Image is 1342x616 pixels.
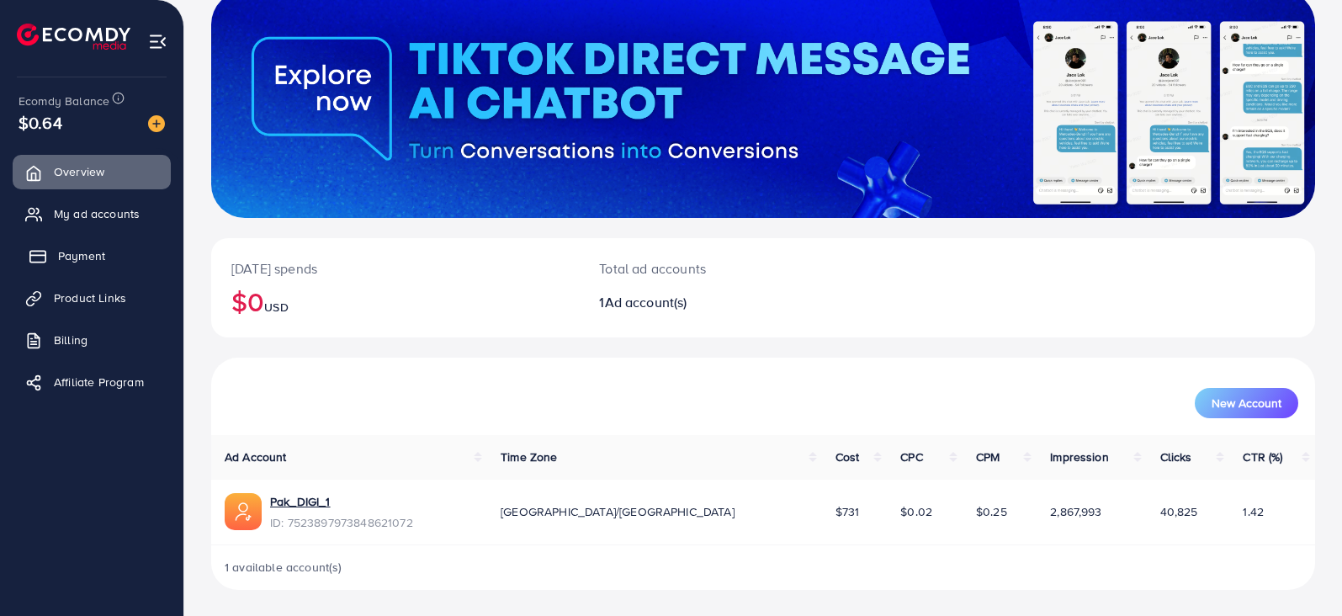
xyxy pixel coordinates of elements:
a: Overview [13,155,171,189]
span: 1.42 [1243,503,1264,520]
span: Ecomdy Balance [19,93,109,109]
span: Ad account(s) [605,293,687,311]
h2: $0 [231,285,559,317]
span: USD [264,299,288,316]
span: $731 [835,503,860,520]
span: Ad Account [225,449,287,465]
button: New Account [1195,388,1298,418]
span: $0.02 [900,503,932,520]
span: New Account [1212,397,1281,409]
a: My ad accounts [13,197,171,231]
span: ID: 7523897973848621072 [270,514,413,531]
a: Pak_DIGI_1 [270,493,413,510]
img: menu [148,32,167,51]
span: $0.25 [976,503,1007,520]
span: Overview [54,163,104,180]
span: Affiliate Program [54,374,144,390]
p: [DATE] spends [231,258,559,279]
span: CPC [900,449,922,465]
a: Payment [13,239,171,273]
span: CTR (%) [1243,449,1282,465]
img: ic-ads-acc.e4c84228.svg [225,493,262,530]
span: 2,867,993 [1050,503,1101,520]
a: Affiliate Program [13,365,171,399]
span: 40,825 [1160,503,1198,520]
span: 1 available account(s) [225,559,342,576]
span: Clicks [1160,449,1192,465]
span: $0.64 [19,110,62,135]
img: logo [17,24,130,50]
img: image [148,115,165,132]
span: Billing [54,332,88,348]
span: Payment [58,247,105,264]
span: Time Zone [501,449,557,465]
span: CPM [976,449,1000,465]
span: [GEOGRAPHIC_DATA]/[GEOGRAPHIC_DATA] [501,503,735,520]
span: Cost [835,449,860,465]
iframe: Chat [1270,540,1329,603]
a: Billing [13,323,171,357]
span: Impression [1050,449,1109,465]
span: Product Links [54,289,126,306]
p: Total ad accounts [599,258,835,279]
span: My ad accounts [54,205,140,222]
h2: 1 [599,295,835,311]
a: Product Links [13,281,171,315]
